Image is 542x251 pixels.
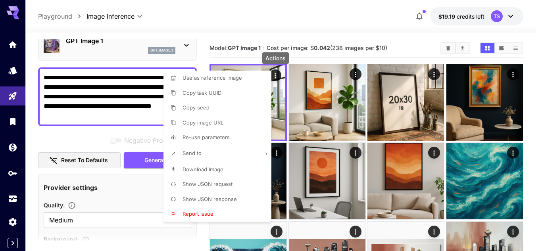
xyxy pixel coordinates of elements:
span: Copy image URL [183,119,223,126]
span: Use as reference image [183,75,242,81]
span: Copy task UUID [183,90,221,96]
div: Actions [262,52,289,64]
span: Show JSON response [183,196,237,202]
span: Report issue [183,211,213,217]
span: Re-use parameters [183,134,230,140]
span: Copy seed [183,104,209,111]
span: Show JSON request [183,181,233,187]
span: Send to [183,150,202,156]
span: Download Image [183,166,223,172]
